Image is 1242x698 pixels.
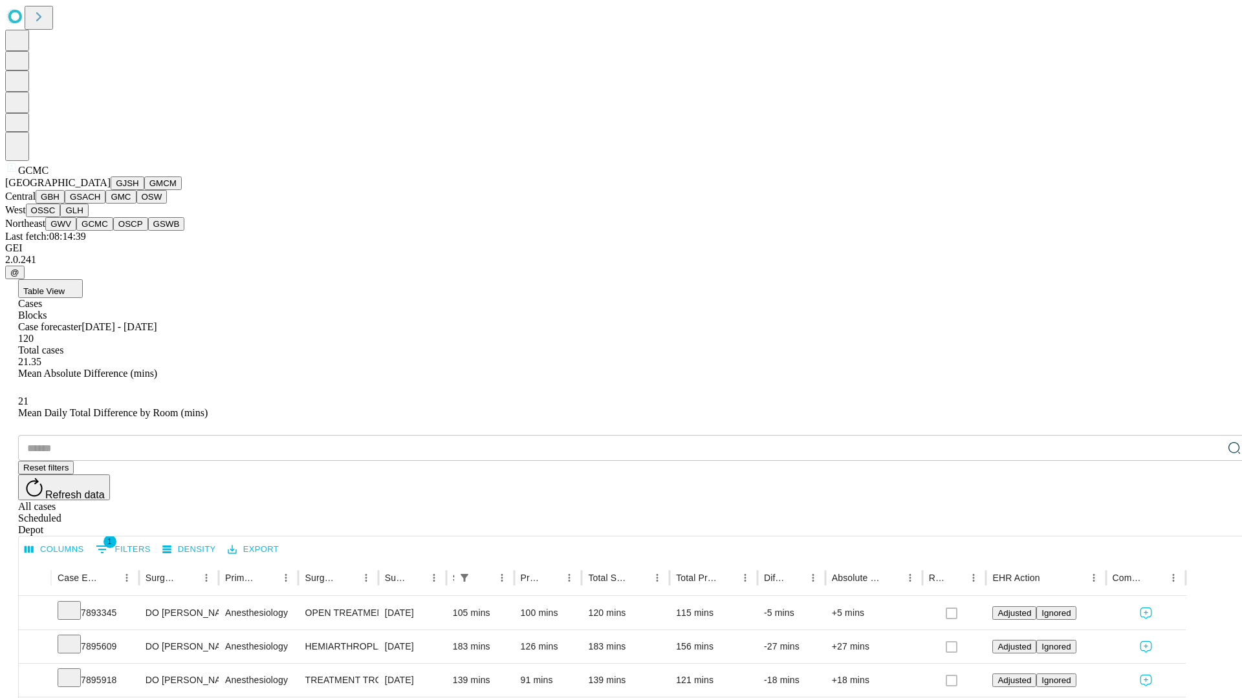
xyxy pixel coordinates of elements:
[736,569,754,587] button: Menu
[259,569,277,587] button: Sort
[588,664,663,697] div: 139 mins
[1041,642,1071,651] span: Ignored
[764,597,819,629] div: -5 mins
[385,597,440,629] div: [DATE]
[997,608,1031,618] span: Adjusted
[65,190,105,204] button: GSACH
[1164,569,1182,587] button: Menu
[929,573,946,583] div: Resolved in EHR
[5,191,36,202] span: Central
[455,569,474,587] button: Show filters
[542,569,560,587] button: Sort
[18,321,82,332] span: Case forecaster
[992,606,1036,620] button: Adjusted
[5,231,86,242] span: Last fetch: 08:14:39
[1146,569,1164,587] button: Sort
[144,176,182,190] button: GMCM
[225,630,292,663] div: Anesthesiology
[901,569,919,587] button: Menu
[764,630,819,663] div: -27 mins
[630,569,648,587] button: Sort
[100,569,118,587] button: Sort
[1036,606,1076,620] button: Ignored
[832,630,916,663] div: +27 mins
[764,573,785,583] div: Difference
[76,217,113,231] button: GCMC
[36,190,65,204] button: GBH
[453,597,508,629] div: 105 mins
[453,573,454,583] div: Scheduled In Room Duration
[385,664,440,697] div: [DATE]
[23,286,65,296] span: Table View
[521,597,576,629] div: 100 mins
[588,573,629,583] div: Total Scheduled Duration
[10,268,19,277] span: @
[111,176,144,190] button: GJSH
[455,569,474,587] div: 1 active filter
[1036,640,1076,653] button: Ignored
[883,569,901,587] button: Sort
[58,597,133,629] div: 7893345
[21,540,87,560] button: Select columns
[764,664,819,697] div: -18 mins
[1036,673,1076,687] button: Ignored
[5,177,111,188] span: [GEOGRAPHIC_DATA]
[946,569,964,587] button: Sort
[425,569,443,587] button: Menu
[676,597,751,629] div: 115 mins
[5,254,1237,266] div: 2.0.241
[197,569,215,587] button: Menu
[18,356,41,367] span: 21.35
[148,217,185,231] button: GSWB
[146,573,178,583] div: Surgeon Name
[58,664,133,697] div: 7895918
[159,540,219,560] button: Density
[357,569,375,587] button: Menu
[118,569,136,587] button: Menu
[18,407,208,418] span: Mean Daily Total Difference by Room (mins)
[648,569,666,587] button: Menu
[18,396,28,407] span: 21
[305,664,371,697] div: TREATMENT TROCHANTERIC [MEDICAL_DATA] FRACTURE INTERMEDULLARY ROD
[521,573,541,583] div: Predicted In Room Duration
[1041,608,1071,618] span: Ignored
[113,217,148,231] button: OSCP
[18,368,157,379] span: Mean Absolute Difference (mins)
[225,597,292,629] div: Anesthesiology
[385,630,440,663] div: [DATE]
[146,597,212,629] div: DO [PERSON_NAME]
[45,489,105,500] span: Refresh data
[676,573,717,583] div: Total Predicted Duration
[60,204,88,217] button: GLH
[1041,569,1060,587] button: Sort
[786,569,804,587] button: Sort
[832,573,882,583] div: Absolute Difference
[493,569,511,587] button: Menu
[1085,569,1103,587] button: Menu
[82,321,157,332] span: [DATE] - [DATE]
[5,242,1237,254] div: GEI
[832,597,916,629] div: +5 mins
[997,675,1031,685] span: Adjusted
[676,630,751,663] div: 156 mins
[146,630,212,663] div: DO [PERSON_NAME]
[225,664,292,697] div: Anesthesiology
[305,573,337,583] div: Surgery Name
[964,569,983,587] button: Menu
[23,463,69,472] span: Reset filters
[25,670,45,692] button: Expand
[45,217,76,231] button: GWV
[453,630,508,663] div: 183 mins
[146,664,212,697] div: DO [PERSON_NAME]
[136,190,168,204] button: OSW
[18,474,110,500] button: Refresh data
[339,569,357,587] button: Sort
[475,569,493,587] button: Sort
[407,569,425,587] button: Sort
[718,569,736,587] button: Sort
[676,664,751,697] div: 121 mins
[103,535,116,548] span: 1
[18,165,49,176] span: GCMC
[58,630,133,663] div: 7895609
[521,630,576,663] div: 126 mins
